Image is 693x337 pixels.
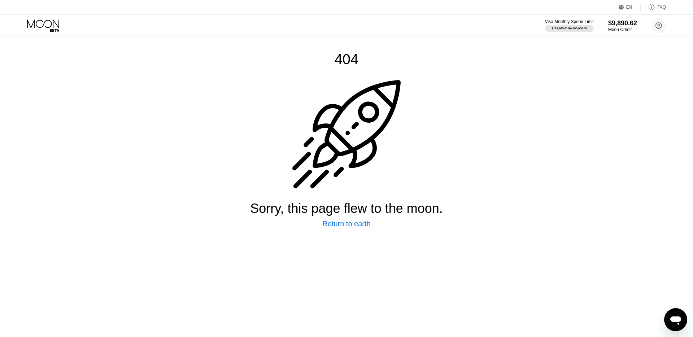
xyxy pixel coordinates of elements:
div: $191,965.61 / $4,000,000.00 [552,27,587,30]
div: Sorry, this page flew to the moon. [250,201,443,216]
div: $9,890.62Moon Credit [608,19,637,32]
div: Visa Monthly Spend Limit [545,19,594,24]
div: EN [626,5,632,10]
div: Visa Monthly Spend Limit$191,965.61/$4,000,000.00 [545,19,594,32]
div: $9,890.62 [608,19,637,27]
div: EN [619,4,641,11]
iframe: Button to launch messaging window [664,308,687,331]
div: Return to earth [322,220,370,228]
div: Moon Credit [608,27,637,32]
div: FAQ [657,5,666,10]
div: FAQ [641,4,666,11]
div: 404 [335,51,359,67]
